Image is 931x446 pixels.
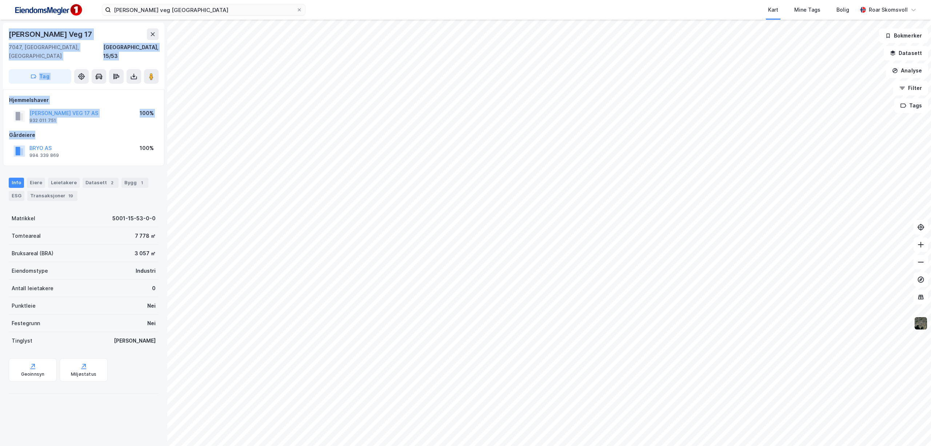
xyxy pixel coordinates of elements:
[83,178,119,188] div: Datasett
[67,192,75,200] div: 19
[768,5,778,14] div: Kart
[12,336,32,345] div: Tinglyst
[794,5,820,14] div: Mine Tags
[140,109,154,118] div: 100%
[914,316,928,330] img: 9k=
[147,319,156,328] div: Nei
[121,178,148,188] div: Bygg
[895,411,931,446] iframe: Chat Widget
[869,5,908,14] div: Roar Skomsvoll
[138,179,145,186] div: 1
[12,284,53,293] div: Antall leietakere
[27,178,45,188] div: Eiere
[9,178,24,188] div: Info
[879,28,928,43] button: Bokmerker
[135,249,156,258] div: 3 057 ㎡
[29,153,59,158] div: 994 339 869
[12,249,53,258] div: Bruksareal (BRA)
[71,371,96,377] div: Miljøstatus
[27,191,77,201] div: Transaksjoner
[9,96,158,104] div: Hjemmelshaver
[12,301,36,310] div: Punktleie
[103,43,159,60] div: [GEOGRAPHIC_DATA], 15/53
[9,28,93,40] div: [PERSON_NAME] Veg 17
[9,131,158,139] div: Gårdeiere
[9,69,71,84] button: Tag
[114,336,156,345] div: [PERSON_NAME]
[12,214,35,223] div: Matrikkel
[9,43,103,60] div: 7047, [GEOGRAPHIC_DATA], [GEOGRAPHIC_DATA]
[135,232,156,240] div: 7 778 ㎡
[136,267,156,275] div: Industri
[12,2,84,18] img: F4PB6Px+NJ5v8B7XTbfpPpyloAAAAASUVORK5CYII=
[886,63,928,78] button: Analyse
[29,118,56,123] div: 932 011 751
[112,214,156,223] div: 5001-15-53-0-0
[893,81,928,95] button: Filter
[12,267,48,275] div: Eiendomstype
[147,301,156,310] div: Nei
[48,178,80,188] div: Leietakere
[152,284,156,293] div: 0
[12,232,41,240] div: Tomteareal
[108,179,116,186] div: 2
[21,371,45,377] div: Geoinnsyn
[884,46,928,60] button: Datasett
[111,4,296,15] input: Søk på adresse, matrikkel, gårdeiere, leietakere eller personer
[895,411,931,446] div: Kontrollprogram for chat
[836,5,849,14] div: Bolig
[9,191,24,201] div: ESG
[140,144,154,153] div: 100%
[12,319,40,328] div: Festegrunn
[894,98,928,113] button: Tags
